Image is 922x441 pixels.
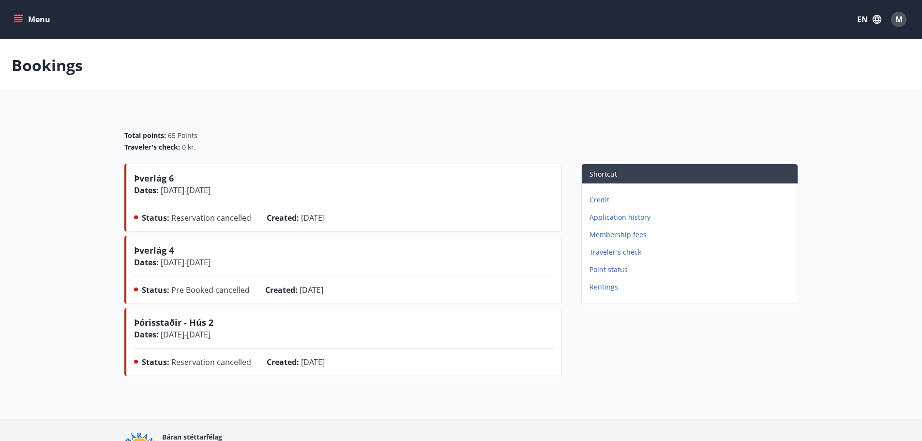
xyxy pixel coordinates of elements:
[159,329,211,340] span: [DATE] - [DATE]
[589,195,794,205] p: Credit
[134,172,174,184] span: Þverlág 6
[887,8,910,31] button: M
[182,142,196,152] span: 0 kr.
[171,357,251,367] span: Reservation cancelled
[589,265,794,274] p: Point status
[589,230,794,240] p: Membership fees
[853,11,885,28] button: EN
[589,213,794,222] p: Application history
[12,55,83,76] p: Bookings
[134,329,159,340] span: Dates :
[134,257,159,268] span: Dates :
[301,213,325,223] span: [DATE]
[171,285,250,295] span: Pre Booked cancelled
[168,131,197,140] span: 65 Points
[142,285,169,295] span: Status :
[142,213,169,223] span: Status :
[159,257,211,268] span: [DATE] - [DATE]
[159,185,211,196] span: [DATE] - [DATE]
[301,357,325,367] span: [DATE]
[895,14,903,25] span: M
[142,357,169,367] span: Status :
[300,285,323,295] span: [DATE]
[267,357,299,367] span: Created :
[124,131,166,140] span: Total points :
[134,185,159,196] span: Dates :
[171,213,251,223] span: Reservation cancelled
[589,282,794,292] p: Rentings
[124,142,180,152] span: Traveler's check :
[267,213,299,223] span: Created :
[12,11,54,28] button: menu
[589,247,794,257] p: Traveler's check
[589,169,617,179] span: Shortcut
[134,317,213,328] span: Þórisstaðir - Hús 2
[134,244,174,256] span: Þverlág 4
[265,285,298,295] span: Created :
